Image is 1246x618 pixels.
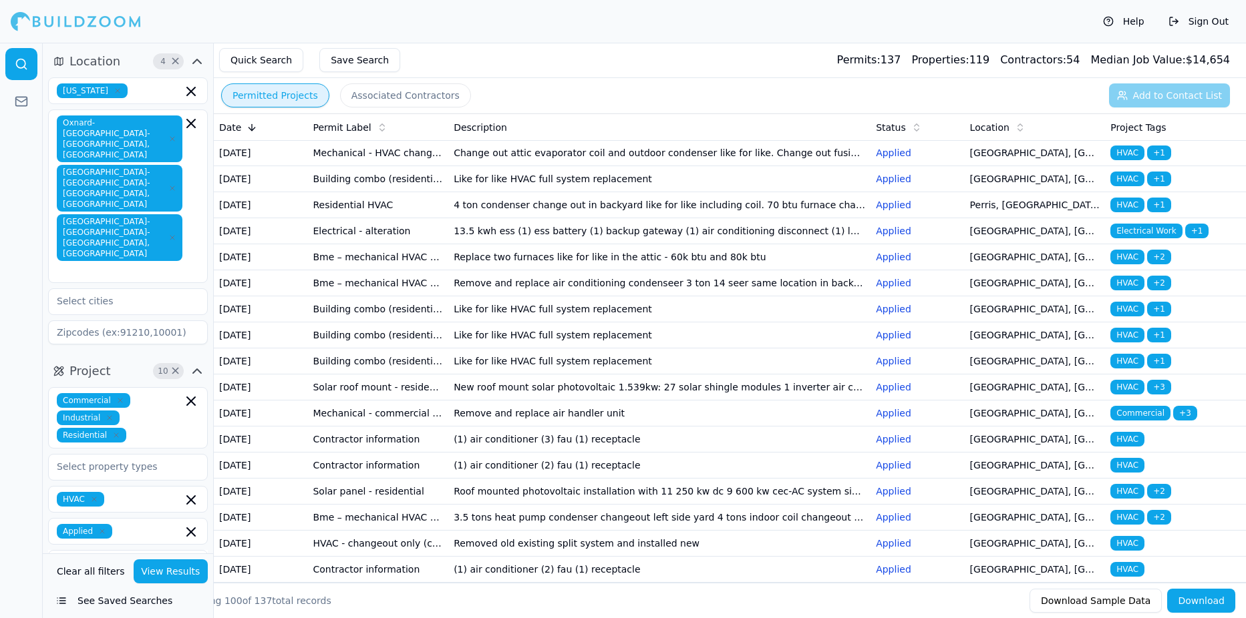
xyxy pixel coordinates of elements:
[448,531,871,557] td: Removed old existing split system and installed new
[1110,328,1144,342] span: HVAC
[307,479,448,505] td: Solar panel - residential
[214,426,307,452] td: [DATE]
[307,166,448,192] td: Building combo (residential) - alteration
[1000,52,1080,68] div: 54
[965,166,1106,192] td: [GEOGRAPHIC_DATA], [GEOGRAPHIC_DATA]
[448,452,871,479] td: (1) air conditioner (2) fau (1) receptacle
[965,426,1106,452] td: [GEOGRAPHIC_DATA], [GEOGRAPHIC_DATA]
[307,531,448,557] td: HVAC - changeout only (contractors only)
[965,505,1106,531] td: [GEOGRAPHIC_DATA], [GEOGRAPHIC_DATA]
[965,400,1106,426] td: [GEOGRAPHIC_DATA], [GEOGRAPHIC_DATA]
[1147,250,1171,264] span: + 2
[214,218,307,244] td: [DATE]
[1090,52,1230,68] div: $ 14,654
[214,192,307,218] td: [DATE]
[48,360,208,382] button: Project10Clear Project filters
[1147,510,1171,525] span: + 2
[1110,484,1144,499] span: HVAC
[1110,380,1144,394] span: HVAC
[313,121,443,134] div: Permit Label
[307,452,448,479] td: Contractor information
[214,270,307,296] td: [DATE]
[448,296,871,322] td: Like for like HVAC full system replacement
[911,53,969,66] span: Properties:
[1110,145,1144,160] span: HVAC
[57,214,182,261] span: [GEOGRAPHIC_DATA]-[GEOGRAPHIC_DATA]-[GEOGRAPHIC_DATA], [GEOGRAPHIC_DATA]
[1147,145,1171,160] span: + 1
[1147,172,1171,186] span: + 1
[876,406,959,420] p: Applied
[57,393,130,408] span: Commercial
[214,244,307,270] td: [DATE]
[448,479,871,505] td: Roof mounted photovoltaic installation with 11 250 kw dc 9 600 kw cec-AC system size new 1* enpha...
[965,218,1106,244] td: [GEOGRAPHIC_DATA], [GEOGRAPHIC_DATA]
[48,589,208,613] button: See Saved Searches
[448,505,871,531] td: 3.5 tons heat pump condenser changeout left side yard 4 tons indoor coil changeout 80k btus furna...
[1110,302,1144,316] span: HVAC
[307,270,448,296] td: Bme – mechanical HVAC – residential
[1147,302,1171,316] span: + 1
[156,55,170,68] span: 4
[1162,11,1235,32] button: Sign Out
[876,276,959,290] p: Applied
[448,557,871,583] td: (1) air conditioner (2) fau (1) receptacle
[448,426,871,452] td: (1) air conditioner (3) fau (1) receptacle
[48,320,208,344] input: Zipcodes (ex:91210,10001)
[1030,589,1162,613] button: Download Sample Data
[876,328,959,342] p: Applied
[1147,328,1171,342] span: + 1
[876,121,959,134] div: Status
[170,58,180,65] span: Clear Location filters
[1147,198,1171,212] span: + 1
[307,192,448,218] td: Residential HVAC
[448,322,871,348] td: Like for like HVAC full system replacement
[134,559,208,583] button: View Results
[1147,276,1171,290] span: + 2
[1110,354,1144,368] span: HVAC
[448,374,871,400] td: New roof mount solar photovoltaic 1.539kw: 27 solar shingle modules 1 inverter air conditioning d...
[965,348,1106,374] td: [GEOGRAPHIC_DATA], [GEOGRAPHIC_DATA]
[307,244,448,270] td: Bme – mechanical HVAC – residential
[255,595,273,606] span: 137
[307,400,448,426] td: Mechanical - commercial - heating ventilation air conditioning (HVAC) and boiler
[1185,224,1209,238] span: + 1
[448,218,871,244] td: 13.5 kwh ess (1) ess battery (1) backup gateway (1) air conditioning disconnect (1) load center (...
[876,432,959,446] p: Applied
[454,121,865,134] div: Description
[69,362,111,380] span: Project
[1110,458,1144,473] span: HVAC
[448,166,871,192] td: Like for like HVAC full system replacement
[1173,406,1197,420] span: + 3
[876,458,959,472] p: Applied
[214,479,307,505] td: [DATE]
[965,270,1106,296] td: [GEOGRAPHIC_DATA], [GEOGRAPHIC_DATA]
[965,374,1106,400] td: [GEOGRAPHIC_DATA], [GEOGRAPHIC_DATA]
[1000,53,1066,66] span: Contractors:
[57,410,120,425] span: Industrial
[970,121,1100,134] div: Location
[876,485,959,498] p: Applied
[965,244,1106,270] td: [GEOGRAPHIC_DATA], [GEOGRAPHIC_DATA]
[1110,510,1144,525] span: HVAC
[448,400,871,426] td: Remove and replace air handler unit
[876,172,959,186] p: Applied
[1110,406,1171,420] span: Commercial
[876,537,959,550] p: Applied
[219,48,303,72] button: Quick Search
[876,380,959,394] p: Applied
[1147,484,1171,499] span: + 2
[448,192,871,218] td: 4 ton condenser change out in backyard like for like including coil. 70 btu furnace change out in...
[307,140,448,166] td: Mechanical - HVAC changeout
[69,52,120,71] span: Location
[965,322,1106,348] td: [GEOGRAPHIC_DATA], [GEOGRAPHIC_DATA]
[1147,354,1171,368] span: + 1
[965,452,1106,479] td: [GEOGRAPHIC_DATA], [GEOGRAPHIC_DATA]
[340,83,471,107] button: Associated Contractors
[48,51,208,72] button: Location4Clear Location filters
[1147,380,1171,394] span: + 3
[876,511,959,524] p: Applied
[53,559,128,583] button: Clear all filters
[876,224,959,238] p: Applied
[214,505,307,531] td: [DATE]
[182,594,331,607] div: Showing of total records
